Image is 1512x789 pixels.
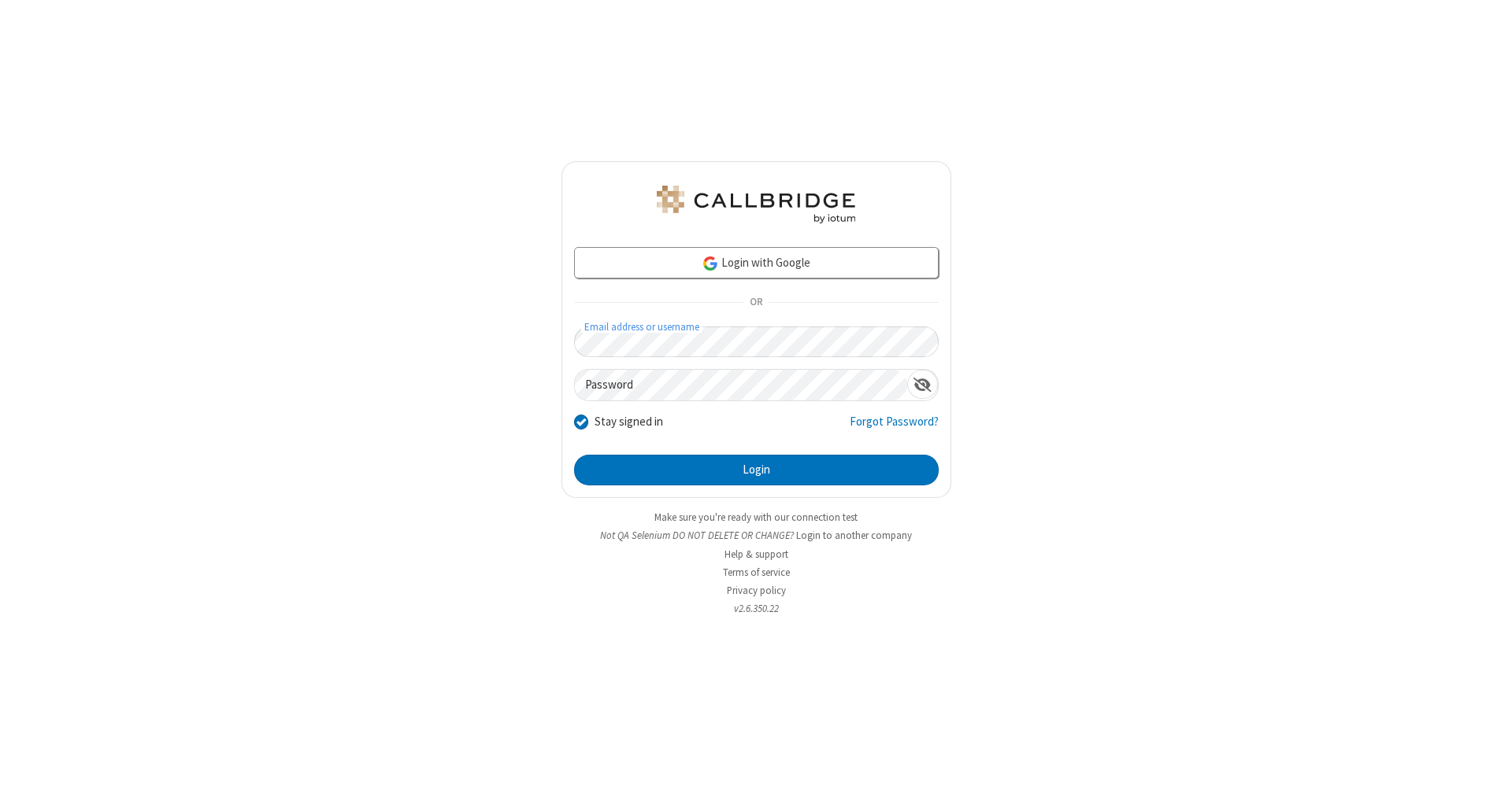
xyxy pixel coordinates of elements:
iframe: Chat [1473,748,1500,778]
img: QA Selenium DO NOT DELETE OR CHANGE [654,186,858,223]
a: Make sure you're ready with our connection test [654,511,858,524]
li: Not QA Selenium DO NOT DELETE OR CHANGE? [561,528,951,543]
a: Help & support [724,548,788,561]
a: Terms of service [723,566,790,579]
a: Login with Google [574,247,939,278]
button: Login to another company [796,528,912,543]
img: google-icon.png [702,255,719,272]
button: Login [574,455,939,486]
label: Stay signed in [595,413,663,431]
li: v2.6.350.22 [561,601,951,616]
a: Privacy policy [727,584,786,597]
a: Forgot Password? [850,413,939,443]
div: Show password [907,370,938,399]
span: OR [743,292,769,314]
input: Password [575,370,907,400]
input: Email address or username [574,326,939,357]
